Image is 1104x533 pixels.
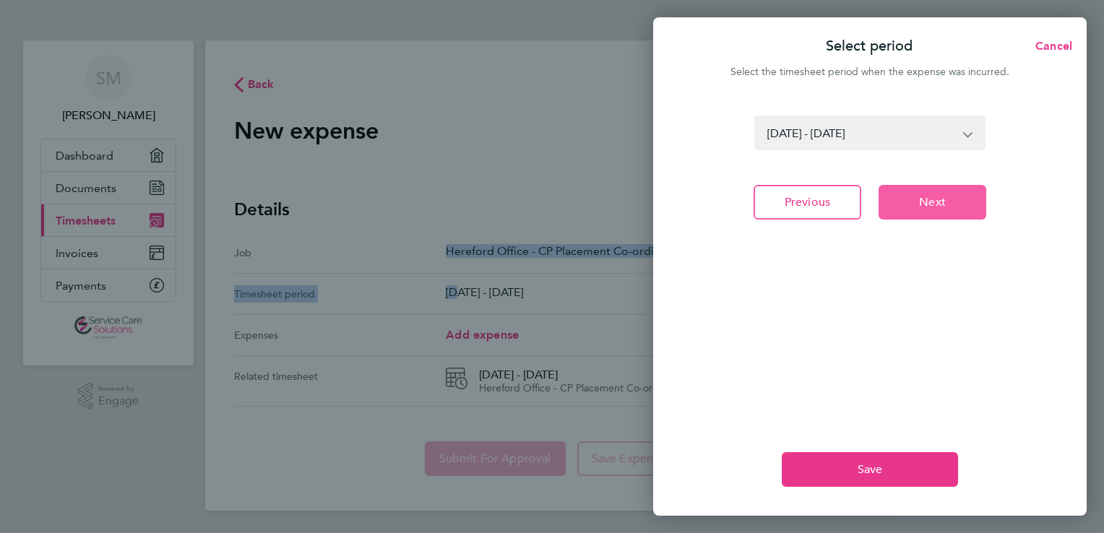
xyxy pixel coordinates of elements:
button: Next [879,185,986,220]
select: expenses-timesheet-period-select [756,117,967,149]
button: Previous [754,185,861,220]
button: Cancel [1012,32,1087,61]
span: Next [919,195,946,209]
span: Cancel [1031,39,1072,53]
button: Save [782,452,958,487]
span: Previous [785,195,830,209]
div: Select the timesheet period when the expense was incurred. [653,64,1087,81]
span: Save [858,462,883,477]
p: Select period [826,36,913,56]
